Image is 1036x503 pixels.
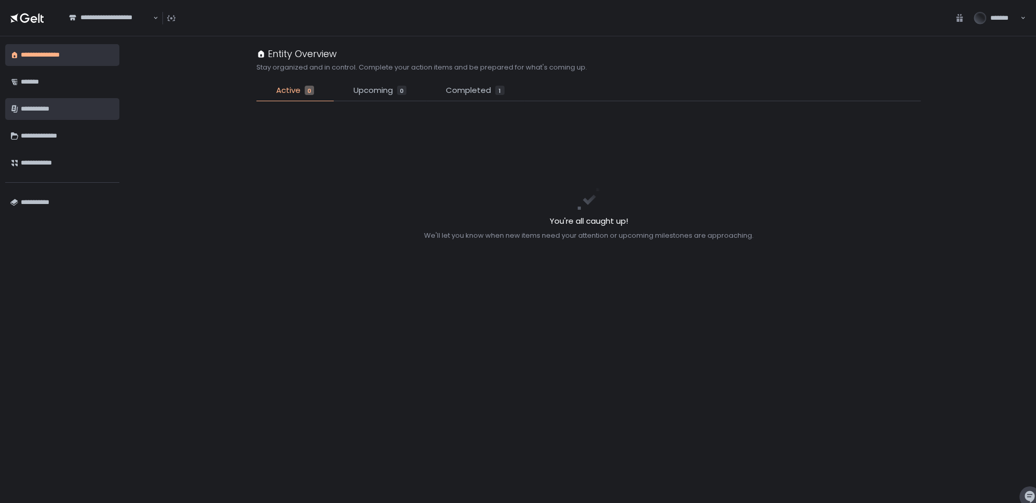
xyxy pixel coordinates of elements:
[256,47,337,61] div: Entity Overview
[305,86,314,95] div: 0
[276,85,301,97] span: Active
[397,86,406,95] div: 0
[69,22,152,33] input: Search for option
[424,215,754,227] h2: You're all caught up!
[256,63,587,72] h2: Stay organized and in control. Complete your action items and be prepared for what's coming up.
[495,86,505,95] div: 1
[62,7,158,29] div: Search for option
[424,231,754,240] div: We'll let you know when new items need your attention or upcoming milestones are approaching.
[446,85,491,97] span: Completed
[353,85,393,97] span: Upcoming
